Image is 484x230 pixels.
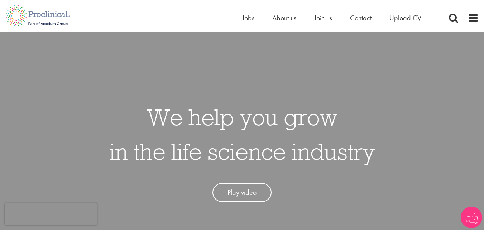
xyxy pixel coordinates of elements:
[272,13,296,23] a: About us
[212,183,272,202] a: Play video
[461,207,482,228] img: Chatbot
[389,13,421,23] a: Upload CV
[242,13,254,23] a: Jobs
[350,13,372,23] a: Contact
[109,100,375,169] h1: We help you grow in the life science industry
[314,13,332,23] a: Join us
